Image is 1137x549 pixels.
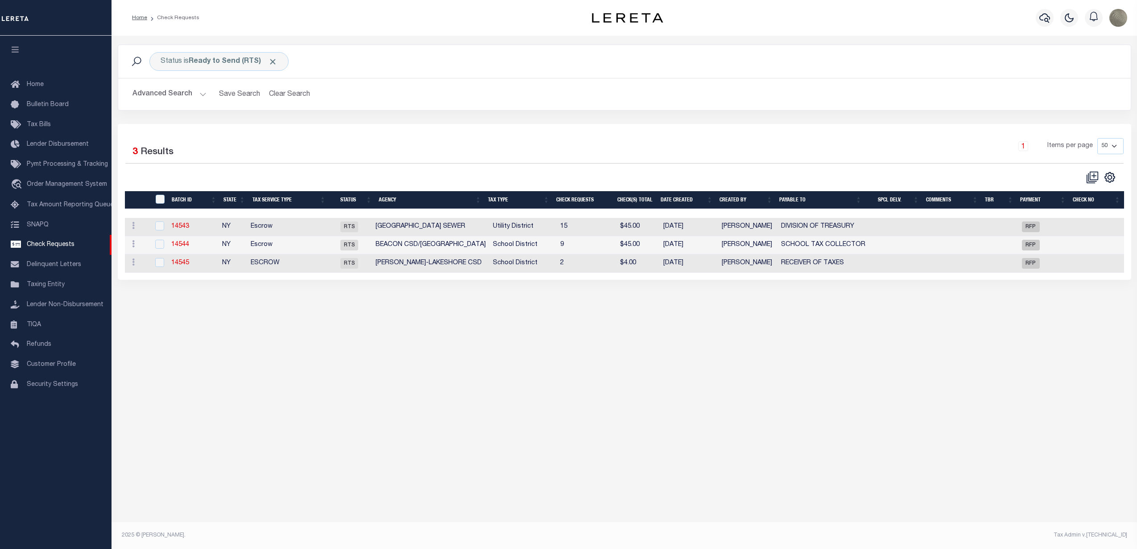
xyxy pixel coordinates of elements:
span: Delinquent Letters [27,262,81,268]
a: 1 [1018,141,1028,151]
td: [DATE] [660,218,718,236]
span: Items per page [1047,141,1093,151]
td: 2 [557,254,617,273]
td: $4.00 [616,254,660,273]
td: School District [489,236,557,254]
td: DIVISION OF TREASURY [777,218,869,236]
span: Tax Amount Reporting Queue [27,202,114,208]
th: Date Created: activate to sort column ascending [657,191,716,209]
td: [DATE] [660,236,718,254]
td: BEACON CSD/[GEOGRAPHIC_DATA] [372,236,489,254]
span: Order Management System [27,181,107,188]
a: 14545 [171,260,189,266]
span: Bulletin Board [27,102,69,108]
span: Home [27,82,44,88]
span: Click to Remove [268,57,277,66]
td: NY [219,254,247,273]
span: RFP [1022,258,1040,269]
td: [PERSON_NAME] [718,236,777,254]
span: Security Settings [27,381,78,388]
li: Check Requests [147,14,199,22]
td: Escrow [247,236,327,254]
img: logo-dark.svg [592,13,663,23]
th: State: activate to sort column ascending [220,191,248,209]
th: Payment: activate to sort column ascending [1017,191,1069,209]
i: travel_explore [11,179,25,191]
td: $45.00 [616,218,660,236]
button: Save Search [214,86,265,103]
a: Home [132,15,147,20]
th: Created By: activate to sort column ascending [716,191,776,209]
td: RECEIVER OF TAXES [777,254,869,273]
td: NY [219,218,247,236]
td: $45.00 [616,236,660,254]
span: RTS [340,221,358,232]
th: Payable To: activate to sort column ascending [776,191,865,209]
span: Lender Disbursement [27,141,89,147]
span: Tax Bills [27,122,51,128]
span: 3 [132,147,138,157]
span: RTS [340,258,358,269]
span: Taxing Entity [27,282,65,288]
span: Pymt Processing & Tracking [27,161,108,168]
td: 9 [557,236,617,254]
a: 14544 [171,242,189,248]
th: TBR: activate to sort column ascending [981,191,1017,209]
button: Clear Search [265,86,314,103]
span: Check Requests [27,242,74,248]
td: [GEOGRAPHIC_DATA] SEWER [372,218,489,236]
a: 14543 [171,223,189,229]
div: Status is [149,52,289,71]
th: Check Requests [553,191,613,209]
th: Check No: activate to sort column ascending [1069,191,1124,209]
td: [DATE] [660,254,718,273]
td: School District [489,254,557,273]
label: Results [141,145,174,160]
button: Advanced Search [132,86,207,103]
th: Tax Service Type: activate to sort column ascending [249,191,329,209]
td: SCHOOL TAX COLLECTOR [777,236,869,254]
span: RFP [1022,221,1040,232]
th: Spcl Delv.: activate to sort column ascending [865,191,922,209]
td: [PERSON_NAME] [718,218,777,236]
td: Escrow [247,218,327,236]
span: Refunds [27,341,51,348]
th: Status: activate to sort column ascending [329,191,375,209]
td: Utility District [489,218,557,236]
td: [PERSON_NAME] [718,254,777,273]
td: 15 [557,218,617,236]
b: Ready to Send (RTS) [189,58,277,65]
span: SNAPQ [27,221,49,228]
th: Check(s) Total [614,191,657,209]
th: Agency: activate to sort column ascending [375,191,484,209]
th: Batch Id: activate to sort column ascending [168,191,220,209]
span: TIQA [27,321,41,328]
td: [PERSON_NAME]-LAKESHORE CSD [372,254,489,273]
span: RFP [1022,240,1040,250]
th: Tax Type: activate to sort column ascending [484,191,553,209]
span: Lender Non-Disbursement [27,302,103,308]
td: NY [219,236,247,254]
span: Customer Profile [27,361,76,368]
span: RTS [340,240,358,250]
th: Comments: activate to sort column ascending [922,191,982,209]
td: ESCROW [247,254,327,273]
